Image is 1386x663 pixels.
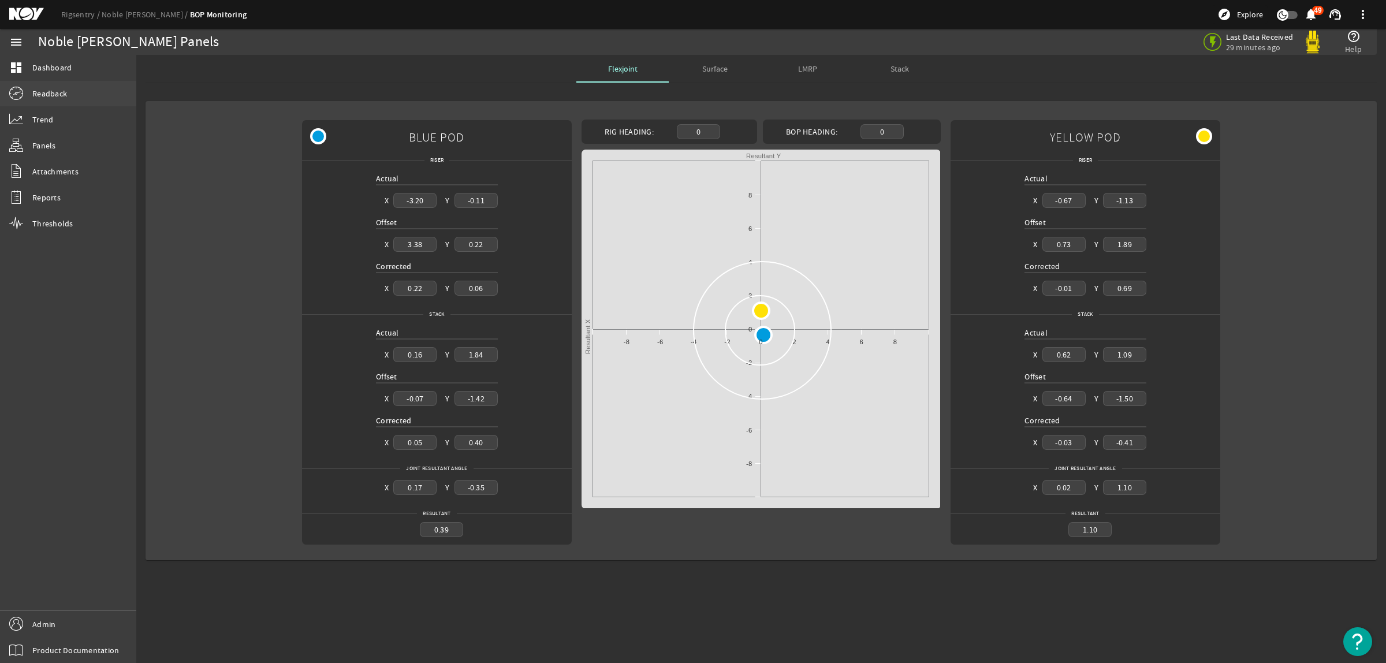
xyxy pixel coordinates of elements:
span: Readback [32,88,67,99]
div: 1.84 [454,347,498,362]
div: 3.38 [393,237,437,251]
div: X [385,482,389,493]
div: BOP Heading: [767,126,856,137]
div: X [385,239,389,250]
span: Dashboard [32,62,72,73]
div: 0 [860,124,904,139]
span: Offset [1024,371,1046,382]
div: Y [1094,437,1098,448]
div: 0.73 [1042,237,1086,251]
div: X [385,393,389,404]
div: 0.16 [393,347,437,362]
div: -0.01 [1042,281,1086,295]
button: Open Resource Center [1343,627,1372,656]
div: X [1033,393,1037,404]
div: 1.10 [1103,480,1146,494]
div: X [1033,239,1037,250]
div: Rig Heading: [586,126,672,137]
div: 0.40 [454,435,498,449]
div: Y [445,349,449,360]
button: 49 [1305,9,1317,21]
span: Corrected [1024,415,1060,426]
div: Y [1094,282,1098,294]
mat-icon: notifications [1304,8,1318,21]
div: X [385,349,389,360]
div: X [1033,437,1037,448]
div: 1.89 [1103,237,1146,251]
div: 1.10 [1068,522,1112,537]
mat-icon: menu [9,35,23,49]
span: Offset [376,217,397,228]
div: 0.69 [1103,281,1146,295]
div: -0.11 [454,193,498,207]
div: Y [445,195,449,206]
div: 0.17 [393,480,437,494]
span: Riser [1073,154,1098,166]
mat-icon: dashboard [9,61,23,75]
text: 8 [893,338,896,345]
span: Corrected [376,261,411,271]
span: Stack [423,308,450,320]
text: -6 [657,338,663,345]
div: -1.50 [1103,391,1146,405]
button: more_vert [1349,1,1377,28]
span: Actual [1024,327,1048,338]
div: Y [445,437,449,448]
div: -0.03 [1042,435,1086,449]
div: 0.22 [454,237,498,251]
span: Actual [376,173,399,184]
text: Resultant Y [746,152,781,159]
text: -8 [746,460,752,467]
div: Y [445,239,449,250]
div: 0.06 [454,281,498,295]
a: Noble [PERSON_NAME] [102,9,190,20]
div: X [385,437,389,448]
span: Offset [376,371,397,382]
div: Y [445,282,449,294]
div: X [1033,349,1037,360]
span: Last Data Received [1226,32,1294,42]
div: 0.39 [420,522,463,537]
div: -0.35 [454,480,498,494]
span: Surface [702,65,728,73]
div: -0.64 [1042,391,1086,405]
div: 0 [677,124,720,139]
span: Admin [32,619,55,630]
div: 0.02 [1042,480,1086,494]
div: Y [1094,195,1098,206]
div: X [1033,482,1037,493]
div: 0.62 [1042,347,1086,362]
div: 1.09 [1103,347,1146,362]
span: YELLOW POD [1050,124,1121,150]
text: 8 [748,192,752,199]
span: Joint Resultant Angle [400,463,473,474]
text: Resultant X [584,319,591,354]
span: Thresholds [32,218,73,229]
span: Joint Resultant Angle [1049,463,1122,474]
text: 6 [748,225,752,232]
button: Explore [1213,5,1268,24]
div: Y [1094,239,1098,250]
div: -0.07 [393,391,437,405]
span: Reports [32,192,61,203]
mat-icon: help_outline [1347,29,1361,43]
div: -0.41 [1103,435,1146,449]
span: Corrected [376,415,411,426]
div: Y [1094,349,1098,360]
span: Stack [891,65,909,73]
span: Help [1345,43,1362,55]
div: Y [445,393,449,404]
img: Yellowpod.svg [1301,31,1324,54]
div: Y [445,482,449,493]
span: Actual [1024,173,1048,184]
span: Resultant [417,508,456,519]
div: X [385,282,389,294]
a: Rigsentry [61,9,102,20]
div: X [1033,195,1037,206]
div: Y [1094,393,1098,404]
a: BOP Monitoring [190,9,247,20]
span: Riser [424,154,449,166]
span: Stack [1072,308,1098,320]
span: Trend [32,114,53,125]
span: Attachments [32,166,79,177]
